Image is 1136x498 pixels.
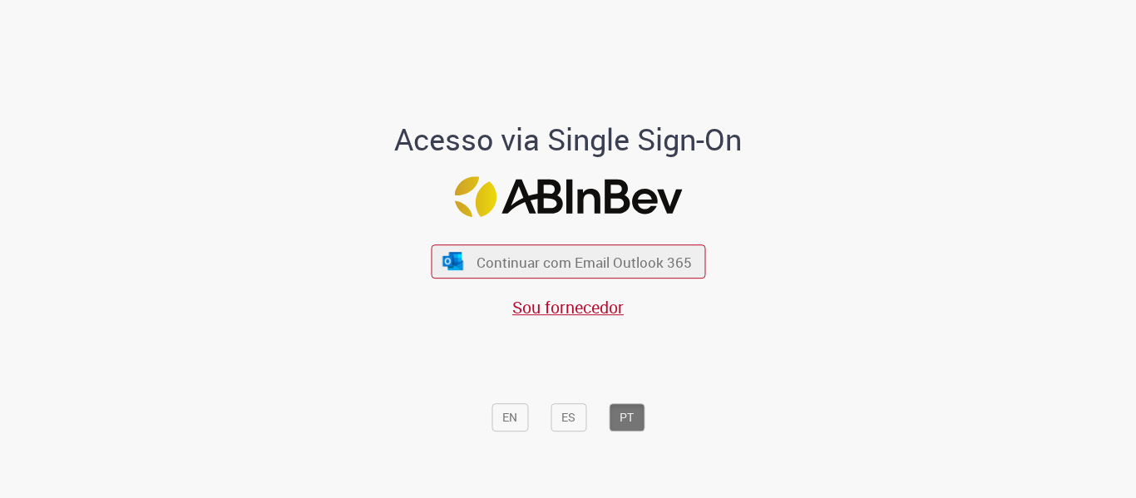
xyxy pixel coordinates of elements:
[609,403,645,431] button: PT
[551,403,586,431] button: ES
[512,296,624,318] a: Sou fornecedor
[454,176,682,217] img: Logo ABInBev
[338,124,799,157] h1: Acesso via Single Sign-On
[442,253,465,270] img: ícone Azure/Microsoft 360
[477,252,692,271] span: Continuar com Email Outlook 365
[431,244,705,279] button: ícone Azure/Microsoft 360 Continuar com Email Outlook 365
[491,403,528,431] button: EN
